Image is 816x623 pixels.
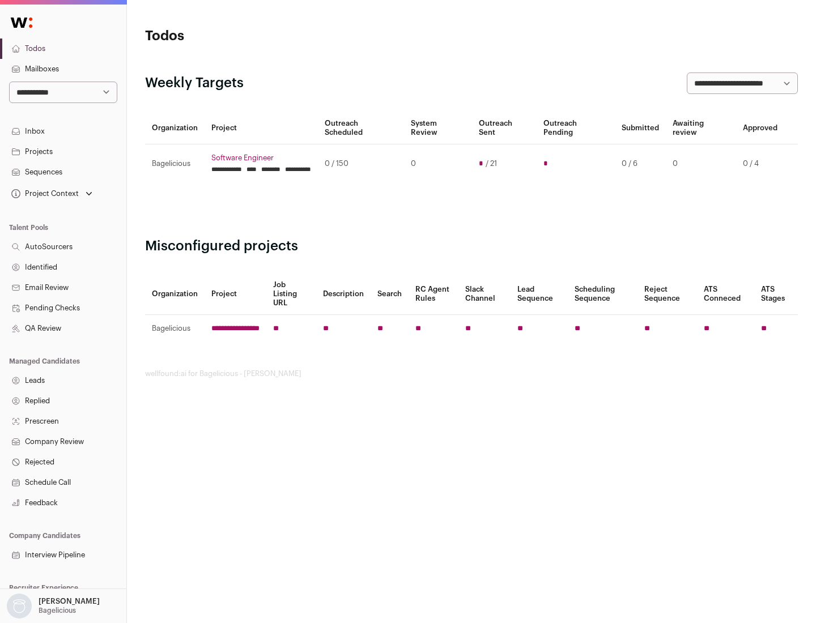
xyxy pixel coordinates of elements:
th: RC Agent Rules [409,274,458,315]
th: Lead Sequence [511,274,568,315]
th: Search [371,274,409,315]
th: Approved [736,112,784,144]
td: Bagelicious [145,144,205,184]
th: Outreach Sent [472,112,537,144]
p: [PERSON_NAME] [39,597,100,606]
td: 0 / 4 [736,144,784,184]
th: Organization [145,274,205,315]
button: Open dropdown [5,594,102,618]
button: Open dropdown [9,186,95,202]
img: Wellfound [5,11,39,34]
th: ATS Conneced [697,274,754,315]
th: Scheduling Sequence [568,274,637,315]
h2: Misconfigured projects [145,237,798,255]
td: Bagelicious [145,315,205,343]
th: Outreach Scheduled [318,112,404,144]
img: nopic.png [7,594,32,618]
th: Awaiting review [666,112,736,144]
th: Job Listing URL [266,274,316,315]
th: System Review [404,112,471,144]
th: Organization [145,112,205,144]
h2: Weekly Targets [145,74,244,92]
td: 0 / 6 [615,144,666,184]
h1: Todos [145,27,363,45]
td: 0 [666,144,736,184]
th: Reject Sequence [637,274,698,315]
th: ATS Stages [754,274,798,315]
p: Bagelicious [39,606,76,615]
th: Slack Channel [458,274,511,315]
td: 0 / 150 [318,144,404,184]
td: 0 [404,144,471,184]
th: Submitted [615,112,666,144]
span: / 21 [486,159,497,168]
footer: wellfound:ai for Bagelicious - [PERSON_NAME] [145,369,798,378]
a: Software Engineer [211,153,311,163]
th: Project [205,274,266,315]
th: Outreach Pending [537,112,614,144]
th: Project [205,112,318,144]
th: Description [316,274,371,315]
div: Project Context [9,189,79,198]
